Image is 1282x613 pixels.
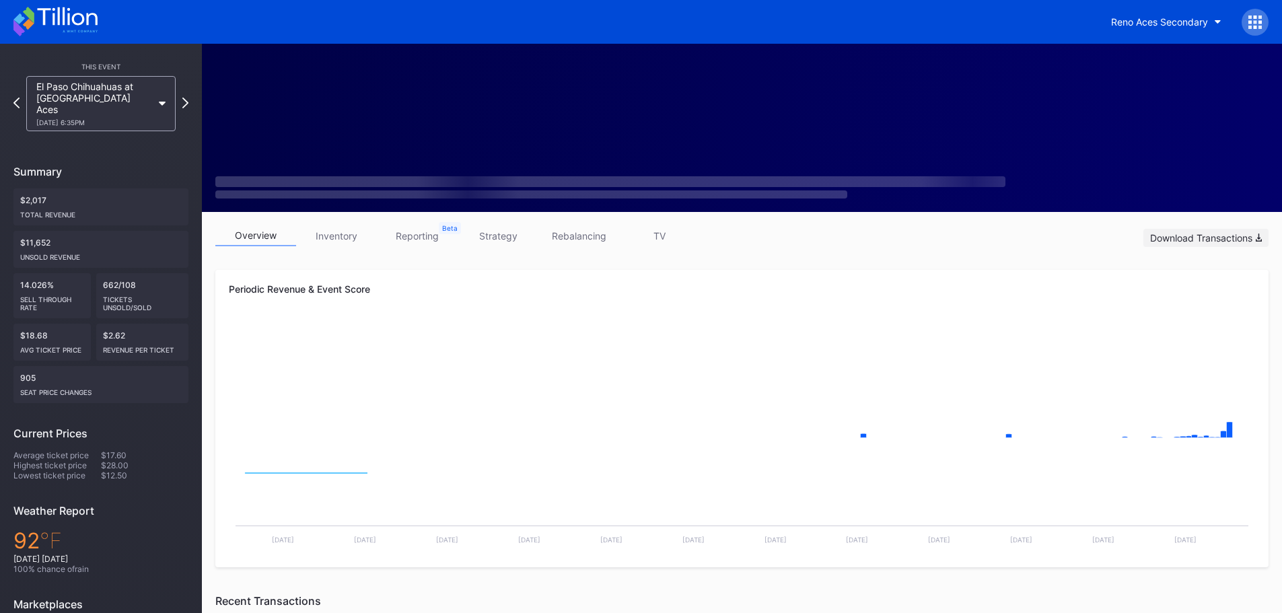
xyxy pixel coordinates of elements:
[215,594,1269,608] div: Recent Transactions
[436,536,458,544] text: [DATE]
[846,536,868,544] text: [DATE]
[13,273,91,318] div: 14.026%
[101,470,188,480] div: $12.50
[101,450,188,460] div: $17.60
[13,470,101,480] div: Lowest ticket price
[13,63,188,71] div: This Event
[13,504,188,517] div: Weather Report
[13,165,188,178] div: Summary
[20,383,182,396] div: seat price changes
[458,225,538,246] a: strategy
[1111,16,1208,28] div: Reno Aces Secondary
[13,460,101,470] div: Highest ticket price
[928,536,950,544] text: [DATE]
[96,324,188,361] div: $2.62
[296,225,377,246] a: inventory
[20,290,84,312] div: Sell Through Rate
[272,536,294,544] text: [DATE]
[13,188,188,225] div: $2,017
[619,225,700,246] a: TV
[682,536,705,544] text: [DATE]
[13,450,101,460] div: Average ticket price
[229,453,1255,554] svg: Chart title
[229,318,1255,453] svg: Chart title
[40,528,62,554] span: ℉
[354,536,376,544] text: [DATE]
[103,290,182,312] div: Tickets Unsold/Sold
[600,536,622,544] text: [DATE]
[1010,536,1032,544] text: [DATE]
[1150,232,1262,244] div: Download Transactions
[538,225,619,246] a: rebalancing
[96,273,188,318] div: 662/108
[13,554,188,564] div: [DATE] [DATE]
[13,366,188,403] div: 905
[13,427,188,440] div: Current Prices
[229,283,1255,295] div: Periodic Revenue & Event Score
[13,324,91,361] div: $18.68
[764,536,787,544] text: [DATE]
[1143,229,1269,247] button: Download Transactions
[20,205,182,219] div: Total Revenue
[518,536,540,544] text: [DATE]
[36,118,152,127] div: [DATE] 6:35PM
[36,81,152,127] div: El Paso Chihuahuas at [GEOGRAPHIC_DATA] Aces
[20,248,182,261] div: Unsold Revenue
[215,225,296,246] a: overview
[13,528,188,554] div: 92
[13,564,188,574] div: 100 % chance of rain
[1092,536,1114,544] text: [DATE]
[13,598,188,611] div: Marketplaces
[13,231,188,268] div: $11,652
[101,460,188,470] div: $28.00
[1174,536,1197,544] text: [DATE]
[377,225,458,246] a: reporting
[20,340,84,354] div: Avg ticket price
[103,340,182,354] div: Revenue per ticket
[1101,9,1232,34] button: Reno Aces Secondary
